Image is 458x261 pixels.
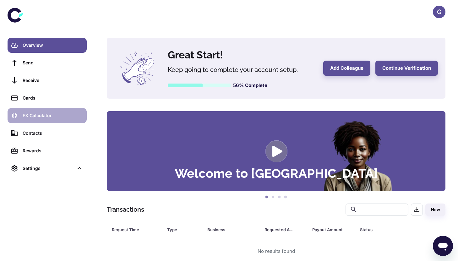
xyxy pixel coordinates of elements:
a: Overview [8,38,87,53]
a: Rewards [8,143,87,158]
button: 4 [282,194,289,200]
button: Add Colleague [323,61,370,76]
button: Continue Verification [375,61,438,76]
div: Request Time [112,225,151,234]
div: Settings [8,161,87,176]
div: Settings [23,165,74,172]
a: Cards [8,90,87,106]
span: Status [360,225,419,234]
h1: Transactions [107,205,144,214]
h5: Keep going to complete your account setup. [168,65,316,74]
a: Contacts [8,126,87,141]
div: Cards [23,95,83,101]
iframe: Button to launch messaging window [433,236,453,256]
div: Type [167,225,192,234]
div: FX Calculator [23,112,83,119]
div: Send [23,59,83,66]
h3: Welcome to [GEOGRAPHIC_DATA] [175,167,378,180]
div: No results found [258,248,295,255]
div: Contacts [23,130,83,137]
a: FX Calculator [8,108,87,123]
a: Receive [8,73,87,88]
button: 2 [270,194,276,200]
span: Payout Amount [312,225,352,234]
a: Send [8,55,87,70]
button: New [425,204,445,216]
div: Payout Amount [312,225,344,234]
span: Type [167,225,200,234]
button: G [433,6,445,18]
div: Overview [23,42,83,49]
h4: Great Start! [168,47,316,63]
button: 1 [264,194,270,200]
div: Receive [23,77,83,84]
div: Rewards [23,147,83,154]
button: 3 [276,194,282,200]
span: Requested Amount [264,225,305,234]
div: Status [360,225,411,234]
span: Request Time [112,225,160,234]
h6: 56% Complete [233,82,267,89]
div: Requested Amount [264,225,297,234]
